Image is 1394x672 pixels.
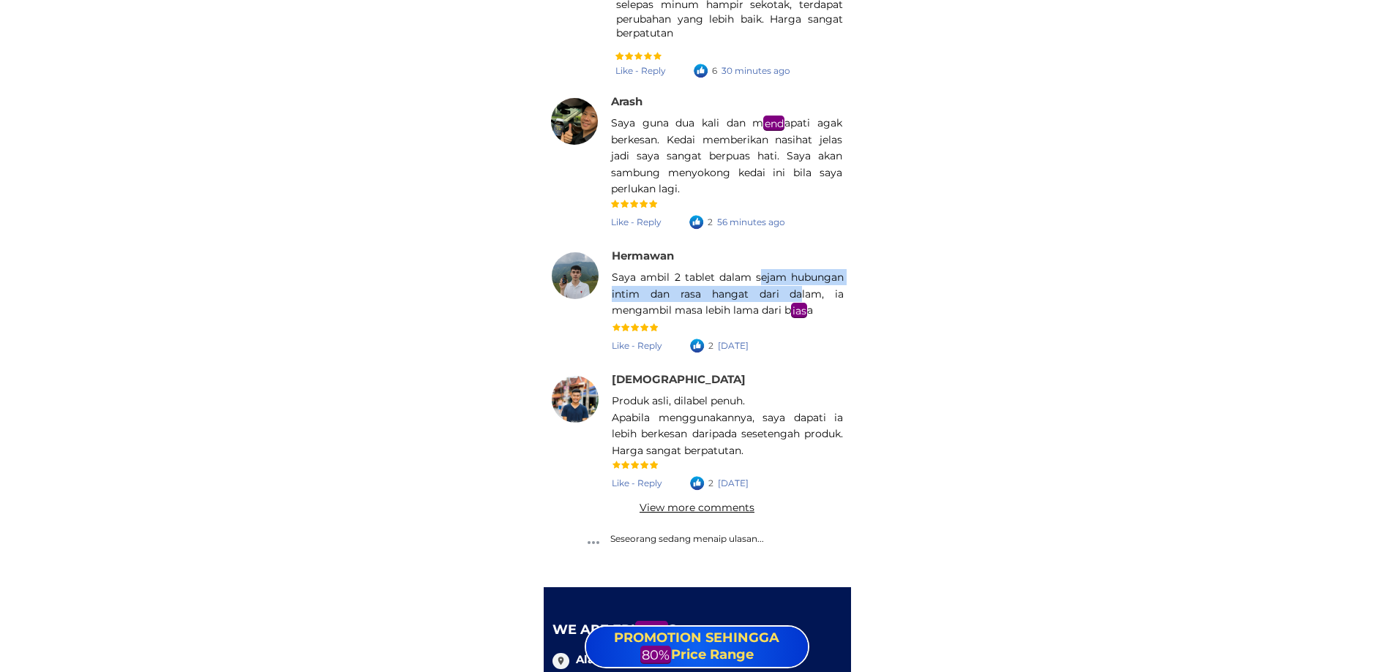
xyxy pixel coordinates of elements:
font: Like - Reply [611,216,662,227]
font: 30 minutes ago [722,65,790,76]
font: Arash [611,94,642,108]
font: Like - Reply [615,65,666,76]
font: Seseorang sedang menaip ulasan... [610,533,764,544]
font: Price Range [671,646,754,662]
mark: Highlighty [635,621,668,639]
font: Hermawan [612,249,674,263]
font: [DATE] [718,477,749,488]
font: ias [792,303,806,317]
font: 2 [708,340,713,351]
font: Like - Reply [612,340,662,351]
font: [DATE] [718,340,749,351]
font: Like - Reply [612,477,662,488]
font: 2 [708,477,713,488]
font: PROMOTION SEHINGGA [614,630,779,646]
font: Apabila menggunakannya, saya dapati ia lebih berkesan daripada sesetengah produk. Harga sangat be... [612,411,843,457]
font: 2 [708,216,713,227]
font: Alamat: [GEOGRAPHIC_DATA] [576,652,747,666]
font: Saya ambil 2 tablet dalam sejam hubungan intim dan rasa hangat dari dalam, ia mengambil masa lebi... [612,271,844,317]
mark: Highlighty [640,646,670,664]
font: 6 [712,65,717,76]
mark: Highlighty [763,116,784,131]
mark: Highlighty [791,303,807,318]
font: a [807,303,813,317]
font: end [765,116,784,129]
font: Produk asli, dilabel penuh. [612,394,745,407]
font: Saya guna dua kali dan m [611,116,763,129]
font: apati agak berkesan. Kedai memberikan nasihat jelas jadi saya sangat berpuas hati. Saya akan samb... [611,116,842,195]
font: View more comments [640,501,754,514]
font: 56 minutes ago [717,216,785,227]
font: [DEMOGRAPHIC_DATA] [612,372,746,386]
font: We are fri s [552,621,676,639]
font: 80% [642,646,670,662]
